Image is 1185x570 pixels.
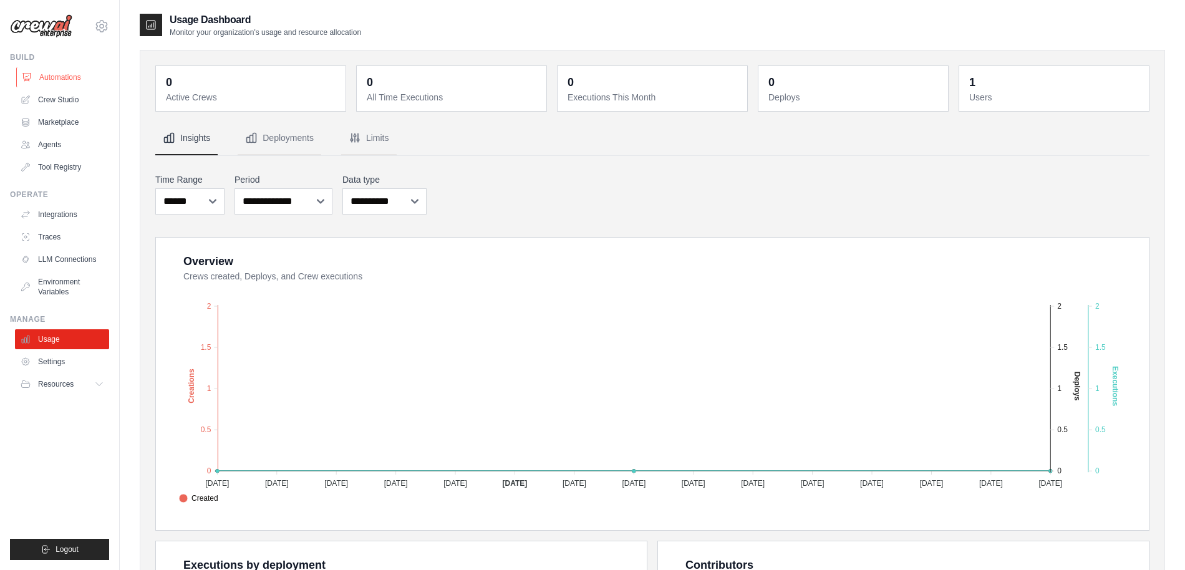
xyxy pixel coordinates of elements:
tspan: [DATE] [920,479,944,488]
tspan: 2 [207,302,211,311]
tspan: 1 [1095,384,1100,393]
tspan: [DATE] [384,479,408,488]
tspan: [DATE] [563,479,586,488]
tspan: [DATE] [503,479,528,488]
tspan: [DATE] [324,479,348,488]
dt: Executions This Month [568,91,740,104]
tspan: 1.5 [1057,343,1068,352]
tspan: [DATE] [443,479,467,488]
dt: Crews created, Deploys, and Crew executions [183,270,1134,283]
tspan: 2 [1095,302,1100,311]
tspan: [DATE] [682,479,705,488]
div: 0 [166,74,172,91]
label: Data type [342,173,427,186]
tspan: [DATE] [622,479,646,488]
text: Creations [187,369,196,403]
button: Deployments [238,122,321,155]
a: Integrations [15,205,109,225]
tspan: 0 [1057,466,1062,475]
dt: Users [969,91,1141,104]
tspan: [DATE] [860,479,884,488]
tspan: 1.5 [201,343,211,352]
h2: Usage Dashboard [170,12,361,27]
tspan: 0 [207,466,211,475]
tspan: 0.5 [201,425,211,434]
a: Agents [15,135,109,155]
a: Traces [15,227,109,247]
div: 0 [568,74,574,91]
tspan: [DATE] [205,479,229,488]
div: Overview [183,253,233,270]
label: Time Range [155,173,225,186]
a: Usage [15,329,109,349]
a: Settings [15,352,109,372]
tspan: 2 [1057,302,1062,311]
button: Logout [10,539,109,560]
span: Logout [56,544,79,554]
tspan: 0 [1095,466,1100,475]
tspan: 1 [207,384,211,393]
tspan: [DATE] [265,479,289,488]
tspan: 1.5 [1095,343,1106,352]
dt: All Time Executions [367,91,539,104]
div: Manage [10,314,109,324]
div: Build [10,52,109,62]
tspan: [DATE] [979,479,1003,488]
a: Crew Studio [15,90,109,110]
div: 0 [367,74,373,91]
div: 0 [768,74,775,91]
dt: Active Crews [166,91,338,104]
button: Resources [15,374,109,394]
p: Monitor your organization's usage and resource allocation [170,27,361,37]
button: Limits [341,122,397,155]
dt: Deploys [768,91,941,104]
a: Environment Variables [15,272,109,302]
tspan: 1 [1057,384,1062,393]
div: 1 [969,74,975,91]
tspan: 0.5 [1095,425,1106,434]
img: Logo [10,14,72,38]
label: Period [235,173,332,186]
a: Tool Registry [15,157,109,177]
text: Executions [1111,366,1120,406]
a: Marketplace [15,112,109,132]
text: Deploys [1073,372,1081,401]
span: Created [179,493,218,504]
tspan: [DATE] [1038,479,1062,488]
div: Operate [10,190,109,200]
tspan: 0.5 [1057,425,1068,434]
a: LLM Connections [15,249,109,269]
a: Automations [16,67,110,87]
nav: Tabs [155,122,1149,155]
tspan: [DATE] [741,479,765,488]
span: Resources [38,379,74,389]
button: Insights [155,122,218,155]
tspan: [DATE] [801,479,825,488]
